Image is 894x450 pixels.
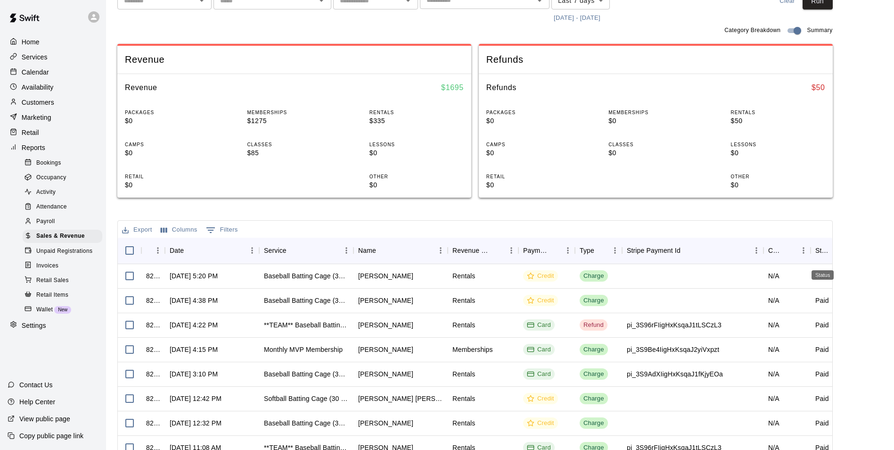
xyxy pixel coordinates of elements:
div: Amber Satterfield [358,320,413,330]
p: Contact Us [19,380,53,390]
span: Refunds [486,53,825,66]
p: $0 [608,116,703,126]
span: New [54,307,71,312]
div: Name [353,237,448,264]
h6: Refunds [486,82,517,94]
div: Name [358,237,376,264]
div: Rentals [452,369,476,379]
div: N/A [768,320,779,330]
div: Baseball Batting Cage (30 min) [264,296,349,305]
p: $0 [731,148,825,158]
p: $0 [125,116,219,126]
div: N/A [768,345,779,354]
button: Menu [339,243,353,258]
p: $0 [608,148,703,158]
button: Sort [681,244,694,257]
button: Sort [376,244,389,257]
div: Card [527,345,551,354]
div: Sep 19, 2025, 4:22 PM [170,320,218,330]
div: Credit [527,272,554,281]
p: MEMBERSHIPS [247,109,341,116]
a: Calendar [8,65,98,79]
span: Invoices [36,261,58,271]
p: LESSONS [369,141,464,148]
p: Customers [22,98,54,107]
p: $0 [125,148,219,158]
div: N/A [768,296,779,305]
p: CAMPS [486,141,581,148]
span: Revenue [125,53,464,66]
div: Paid [815,320,829,330]
span: Payroll [36,217,55,226]
button: Menu [151,243,165,258]
div: Date [170,237,184,264]
p: $0 [731,180,825,190]
div: 825723 [146,320,160,330]
a: Availability [8,80,98,94]
span: Occupancy [36,173,66,183]
button: Sort [594,244,607,257]
p: CLASSES [608,141,703,148]
div: Paid [815,345,829,354]
p: $85 [247,148,341,158]
div: Revenue Category [448,237,518,264]
p: Settings [22,321,46,330]
div: N/A [768,394,779,403]
p: OTHER [369,173,464,180]
div: Sep 19, 2025, 5:20 PM [170,271,218,281]
div: Home [8,35,98,49]
div: Refund [583,321,604,330]
div: Payment Method [523,237,548,264]
div: pi_3S9Be4IigHxKsqaJ2yiVxpzt [627,345,719,354]
div: Sep 19, 2025, 4:15 PM [170,345,218,354]
p: PACKAGES [486,109,581,116]
button: Menu [608,243,622,258]
div: Stripe Payment Id [627,237,681,264]
div: Payroll [23,215,102,228]
div: Baseball Batting Cage (30 min) [264,418,349,428]
a: Invoices [23,258,106,273]
div: Services [8,50,98,64]
a: Retail Items [23,288,106,302]
a: Retail Sales [23,273,106,288]
p: Reports [22,143,45,152]
div: Coupon [763,237,811,264]
div: Charles Fischer II [358,296,413,305]
div: Charge [583,296,604,305]
a: Reports [8,141,98,155]
div: Betty Nelson Pollock [358,394,443,403]
button: Sort [783,244,796,257]
span: Summary [807,26,832,35]
div: 825714 [146,345,160,354]
div: 825325 [146,418,160,428]
div: Memberships [452,345,493,354]
div: Bookings [23,157,102,170]
div: Payment Method [518,237,575,264]
div: Jordan Lawing [358,345,413,354]
a: Settings [8,318,98,333]
button: Show filters [204,223,240,238]
button: [DATE] - [DATE] [551,11,603,25]
p: LESSONS [731,141,825,148]
p: $1275 [247,116,341,126]
p: Marketing [22,113,51,122]
p: Retail [22,128,39,137]
div: Blake Snyder [358,369,413,379]
div: Charge [583,370,604,379]
h6: $ 1695 [441,82,464,94]
button: Sort [184,244,197,257]
a: Payroll [23,215,106,229]
div: Card [527,321,551,330]
div: Baseball Batting Cage (30 min) [264,271,349,281]
div: pi_3S96rFIigHxKsqaJ1tLSCzL3 [627,320,722,330]
div: Type [575,237,622,264]
p: Help Center [19,397,55,407]
div: Sep 19, 2025, 12:32 PM [170,418,221,428]
button: Sort [548,244,561,257]
div: Rentals [452,320,476,330]
p: Copy public page link [19,431,83,441]
button: Sort [491,244,504,257]
p: Services [22,52,48,62]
